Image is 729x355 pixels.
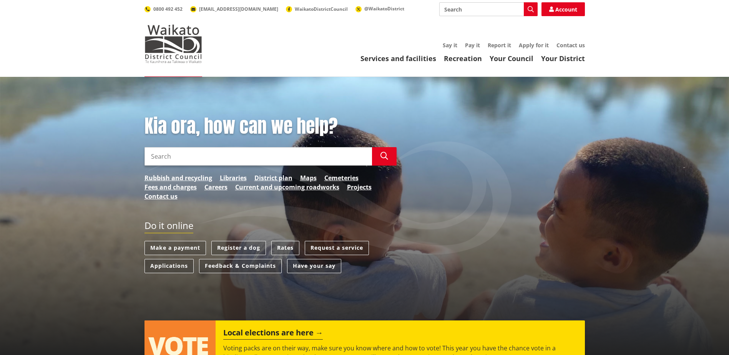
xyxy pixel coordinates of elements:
[271,241,299,255] a: Rates
[347,182,372,192] a: Projects
[144,182,197,192] a: Fees and charges
[490,54,533,63] a: Your Council
[144,147,372,166] input: Search input
[204,182,228,192] a: Careers
[364,5,404,12] span: @WaikatoDistrict
[324,173,359,182] a: Cemeteries
[305,241,369,255] a: Request a service
[144,25,202,63] img: Waikato District Council - Te Kaunihera aa Takiwaa o Waikato
[235,182,339,192] a: Current and upcoming roadworks
[144,173,212,182] a: Rubbish and recycling
[199,259,282,273] a: Feedback & Complaints
[443,41,457,49] a: Say it
[153,6,183,12] span: 0800 492 452
[144,259,194,273] a: Applications
[519,41,549,49] a: Apply for it
[287,259,341,273] a: Have your say
[556,41,585,49] a: Contact us
[199,6,278,12] span: [EMAIL_ADDRESS][DOMAIN_NAME]
[360,54,436,63] a: Services and facilities
[144,115,397,138] h1: Kia ora, how can we help?
[144,192,178,201] a: Contact us
[254,173,292,182] a: District plan
[211,241,266,255] a: Register a dog
[190,6,278,12] a: [EMAIL_ADDRESS][DOMAIN_NAME]
[144,6,183,12] a: 0800 492 452
[444,54,482,63] a: Recreation
[295,6,348,12] span: WaikatoDistrictCouncil
[541,54,585,63] a: Your District
[355,5,404,12] a: @WaikatoDistrict
[465,41,480,49] a: Pay it
[439,2,538,16] input: Search input
[220,173,247,182] a: Libraries
[286,6,348,12] a: WaikatoDistrictCouncil
[488,41,511,49] a: Report it
[541,2,585,16] a: Account
[144,220,193,234] h2: Do it online
[300,173,317,182] a: Maps
[144,241,206,255] a: Make a payment
[223,328,323,340] h2: Local elections are here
